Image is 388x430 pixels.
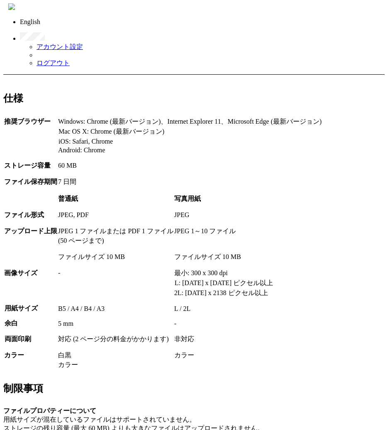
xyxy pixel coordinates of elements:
a: 戻る [3,75,17,82]
td: カラー [4,348,57,360]
td: 60 MB [58,158,322,173]
a: English [20,18,40,25]
td: 5 mm [58,317,173,331]
img: anytime_print_blue_japanese_228x75.svg [8,3,15,10]
a: ログアウト [37,59,70,66]
td: ファイル形式 [4,208,57,223]
td: Mac OS X: Chrome (最新バージョン) [58,127,322,137]
td: 画像サイズ [4,266,57,278]
td: 対応 (2 ページ分の料金がかかります) [58,332,173,347]
div: 用紙サイズが混在しているファイルはサポートされていません。 [3,415,385,424]
td: L / 2L [174,302,273,316]
td: 7 日間 [58,174,322,190]
td: JPEG 1 ファイルまたは PDF 1 ファイル [58,224,173,236]
td: ファイルサイズ 10 MB [174,249,273,265]
h2: 制限事項 [3,382,385,395]
td: Android: Chrome [58,147,322,157]
td: ファイル保存期間 [4,174,57,190]
td: 普通紙 [58,191,173,207]
td: 2L: [DATE] x 2138 ピクセル以上 [174,289,273,301]
td: B5 / A4 / B4 / A3 [58,302,173,316]
td: JPEG 1～10 ファイル [174,224,273,236]
td: 用紙サイズ [4,302,57,316]
span: 仕様および制限 [3,11,50,18]
td: ファイルサイズ 10 MB [58,249,173,265]
td: 白黒 [58,348,173,360]
td: 写真用紙 [174,191,273,207]
td: 余白 [4,317,57,331]
div: ファイルプロパティーについて [3,403,385,415]
td: 両面印刷 [4,332,57,347]
td: カラー [174,348,273,360]
td: (50 ページまで) [58,237,173,249]
td: iOS: Safari, Chrome [58,137,322,146]
td: アップロード上限 [4,224,57,236]
td: - [58,266,173,278]
td: L: [DATE] x [DATE] ピクセル以上 [174,279,273,288]
td: Windows: Chrome (最新バージョン)、Internet Explorer 11、Microsoft Edge (最新バージョン) [58,114,322,126]
td: - [174,317,273,331]
td: カラー [58,361,173,373]
td: ストレージ容量 [4,158,57,173]
a: アカウント設定 [37,43,83,50]
td: JPEG, PDF [58,208,173,223]
h2: 仕様 [3,92,385,105]
td: JPEG [174,208,273,223]
td: 推奨ブラウザー [4,114,57,126]
td: 最小: 300 x 300 dpi [174,266,273,278]
td: 非対応 [174,332,273,347]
